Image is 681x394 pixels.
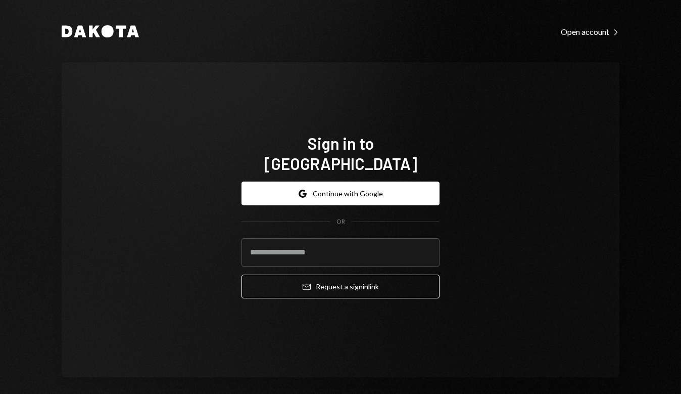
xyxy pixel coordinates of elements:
div: OR [336,217,345,226]
div: Open account [561,27,619,37]
h1: Sign in to [GEOGRAPHIC_DATA] [241,133,440,173]
button: Continue with Google [241,182,440,205]
button: Request a signinlink [241,275,440,298]
a: Open account [561,26,619,37]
